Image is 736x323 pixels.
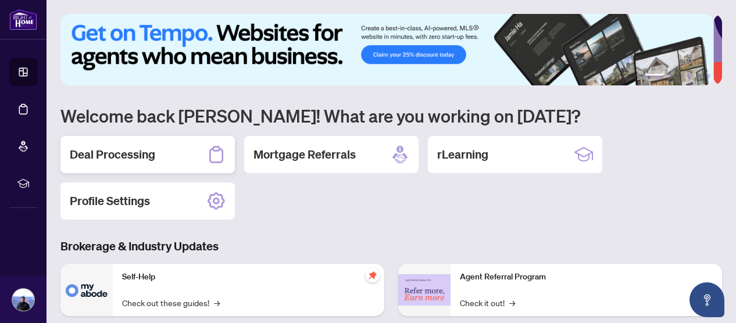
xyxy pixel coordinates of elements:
img: Agent Referral Program [398,274,451,306]
h1: Welcome back [PERSON_NAME]! What are you working on [DATE]? [60,105,722,127]
button: 5 [696,74,701,78]
img: Profile Icon [12,289,34,311]
img: Self-Help [60,264,113,316]
button: Open asap [689,282,724,317]
span: pushpin [366,268,380,282]
a: Check it out!→ [460,296,515,309]
button: 3 [678,74,683,78]
button: 2 [669,74,673,78]
button: 1 [645,74,664,78]
span: → [214,296,220,309]
h2: Profile Settings [70,193,150,209]
span: → [509,296,515,309]
h2: Deal Processing [70,146,155,163]
img: logo [9,9,37,30]
button: 6 [706,74,710,78]
p: Agent Referral Program [460,271,713,283]
h2: Mortgage Referrals [253,146,356,163]
h2: rLearning [437,146,488,163]
button: 4 [687,74,692,78]
h3: Brokerage & Industry Updates [60,238,722,254]
p: Self-Help [122,271,375,283]
img: Slide 0 [60,14,713,85]
a: Check out these guides!→ [122,296,220,309]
